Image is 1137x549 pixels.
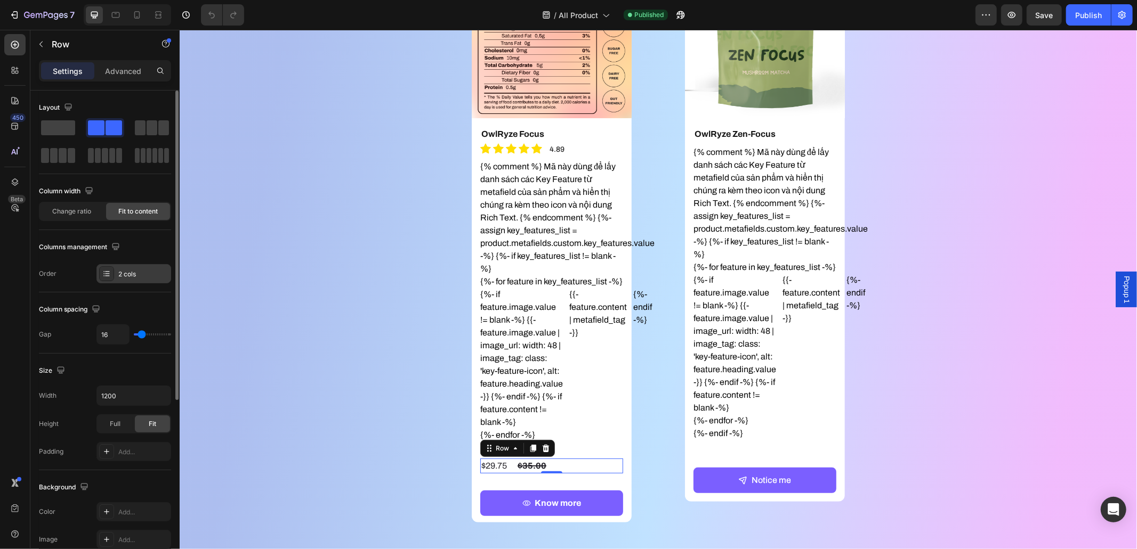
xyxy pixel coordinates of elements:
div: 2 cols [118,269,168,279]
span: Save [1036,11,1053,20]
div: Column spacing [39,302,102,317]
div: Layout [39,101,75,115]
div: {{- feature.content | metafield_tag -}} [390,258,447,309]
button: Publish [1066,4,1111,26]
div: Height [39,419,59,429]
div: Add... [118,507,168,517]
div: Beta [8,195,26,203]
p: Advanced [105,65,141,77]
strong: Know more [356,467,402,480]
div: {%- if feature.image.value != blank -%} {{- feature.image.value | image_url: width: 48 | image_ta... [301,258,443,399]
div: {% comment %} Mã này dùng để lấy danh sách các Key Feature từ metafield của sản phẩm và hiển thị ... [514,116,657,410]
div: {% comment %} Mã này dùng để lấy danh sách các Key Feature từ metafield của sản phẩm và hiển thị ... [301,130,443,424]
p: 7 [70,9,75,21]
span: Fit to content [118,207,158,216]
div: Gap [39,330,51,339]
div: {{- feature.content | metafield_tag -}} [603,244,660,295]
h2: OwlRyze Focus [301,97,443,112]
div: Add... [118,447,168,457]
p: Row [52,38,142,51]
div: {%- for feature in key_features_list -%} {%- endfor -%} [301,245,443,412]
input: Auto [97,325,129,344]
span: Published [634,10,664,20]
div: Order [39,269,57,278]
div: {%- for feature in key_features_list -%} {%- endfor -%} [514,231,657,397]
h2: OwlRyze Zen-Focus [514,97,657,112]
div: Row [314,414,332,423]
div: Columns management [39,240,122,255]
div: $29.75 [301,429,328,444]
p: Notice me [572,444,611,457]
div: Width [39,391,57,400]
div: Open Intercom Messenger [1101,497,1126,522]
div: Column width [39,184,95,199]
iframe: Design area [180,30,1137,549]
span: Full [110,419,120,429]
input: Auto [97,386,171,405]
p: 4.89 [370,114,385,125]
span: All Product [559,10,598,21]
div: {%- if feature.image.value != blank -%} {{- feature.image.value | image_url: width: 48 | image_ta... [514,244,657,384]
div: 450 [10,113,26,122]
div: Image [39,535,58,544]
div: Padding [39,447,63,456]
div: Background [39,480,91,495]
div: Add... [118,535,168,545]
span: Fit [149,419,156,429]
span: Change ratio [53,207,92,216]
div: Color [39,507,55,517]
button: Save [1027,4,1062,26]
span: / [554,10,557,21]
div: $35.00 [337,429,368,444]
span: Popup 1 [941,246,952,273]
div: Publish [1075,10,1102,21]
button: 7 [4,4,79,26]
div: Undo/Redo [201,4,244,26]
div: Size [39,364,67,378]
p: Settings [53,65,83,77]
button: <strong>Know more</strong> [301,461,443,486]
